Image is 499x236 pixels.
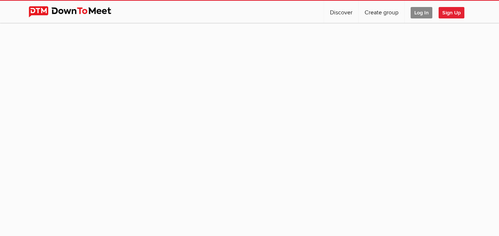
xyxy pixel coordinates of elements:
img: DownToMeet [29,6,123,17]
a: Discover [324,1,358,23]
a: Sign Up [439,1,470,23]
a: Create group [359,1,404,23]
span: Sign Up [439,7,464,18]
a: Log In [405,1,438,23]
span: Log In [411,7,432,18]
